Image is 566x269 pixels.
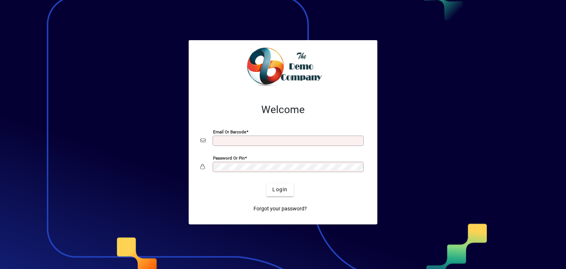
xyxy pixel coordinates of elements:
button: Login [266,183,293,196]
a: Forgot your password? [251,202,310,216]
h2: Welcome [200,104,366,116]
span: Login [272,186,287,193]
span: Forgot your password? [254,205,307,213]
mat-label: Password or Pin [213,155,245,160]
mat-label: Email or Barcode [213,129,246,134]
